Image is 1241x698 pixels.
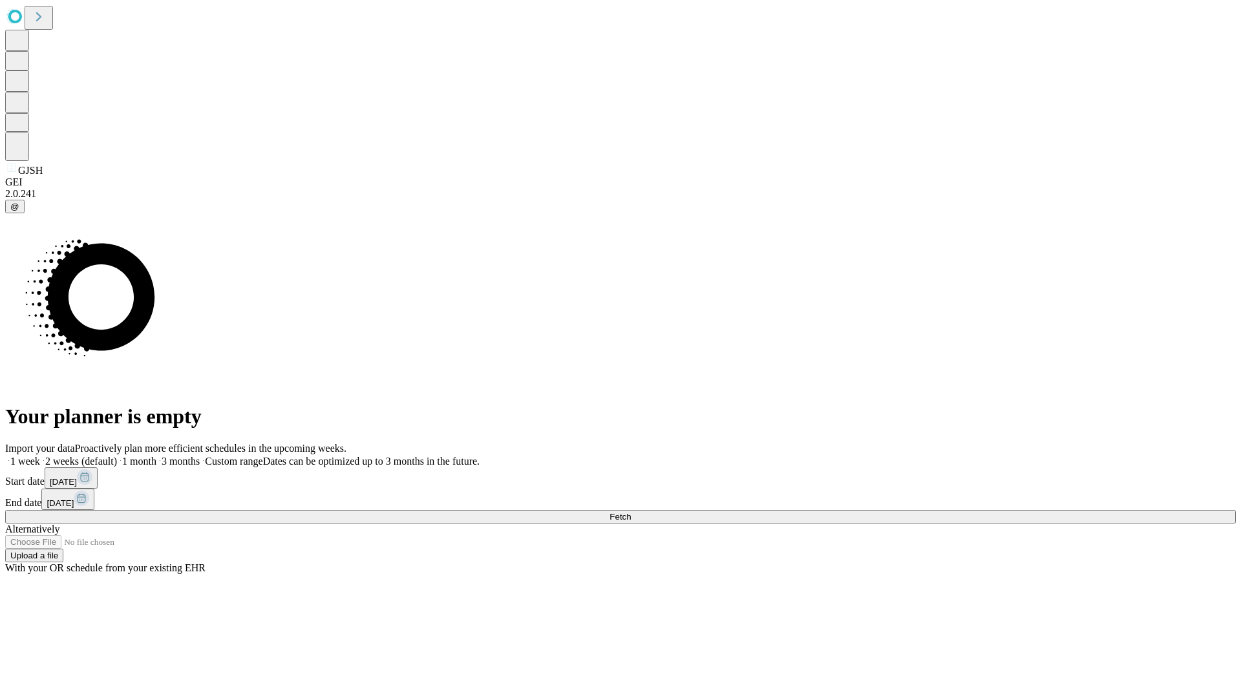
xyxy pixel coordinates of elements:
button: Upload a file [5,549,63,562]
span: [DATE] [47,498,74,508]
span: Custom range [205,456,262,467]
span: GJSH [18,165,43,176]
span: Proactively plan more efficient schedules in the upcoming weeks. [75,443,346,454]
div: 2.0.241 [5,188,1236,200]
span: Alternatively [5,523,59,534]
span: Fetch [610,512,631,522]
button: [DATE] [45,467,98,489]
span: [DATE] [50,477,77,487]
button: @ [5,200,25,213]
span: 2 weeks (default) [45,456,117,467]
span: 3 months [162,456,200,467]
div: Start date [5,467,1236,489]
div: End date [5,489,1236,510]
span: With your OR schedule from your existing EHR [5,562,206,573]
div: GEI [5,176,1236,188]
button: Fetch [5,510,1236,523]
span: @ [10,202,19,211]
span: Import your data [5,443,75,454]
span: 1 week [10,456,40,467]
span: Dates can be optimized up to 3 months in the future. [263,456,480,467]
h1: Your planner is empty [5,405,1236,428]
span: 1 month [122,456,156,467]
button: [DATE] [41,489,94,510]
